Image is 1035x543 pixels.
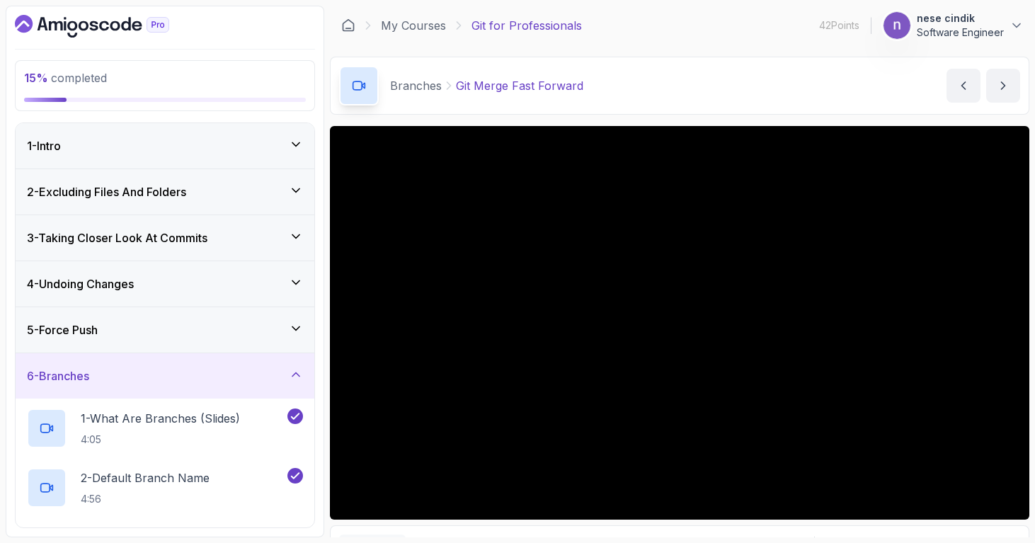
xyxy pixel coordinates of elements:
[917,25,1004,40] p: Software Engineer
[24,71,48,85] span: 15 %
[883,11,1024,40] button: user profile imagenese cindikSoftware Engineer
[330,126,1029,520] iframe: 9 - Git Merge Fast Forward
[81,433,240,447] p: 4:05
[81,492,210,506] p: 4:56
[27,321,98,338] h3: 5 - Force Push
[16,215,314,261] button: 3-Taking Closer Look At Commits
[81,410,240,427] p: 1 - What Are Branches (Slides)
[471,17,582,34] p: Git for Professionals
[884,12,910,39] img: user profile image
[381,17,446,34] a: My Courses
[16,261,314,307] button: 4-Undoing Changes
[819,18,859,33] p: 42 Points
[456,77,583,94] p: Git Merge Fast Forward
[16,307,314,353] button: 5-Force Push
[27,367,89,384] h3: 6 - Branches
[27,183,186,200] h3: 2 - Excluding Files And Folders
[16,123,314,168] button: 1-Intro
[986,69,1020,103] button: next content
[16,353,314,399] button: 6-Branches
[16,169,314,215] button: 2-Excluding Files And Folders
[27,137,61,154] h3: 1 - Intro
[15,15,202,38] a: Dashboard
[390,77,442,94] p: Branches
[27,408,303,448] button: 1-What Are Branches (Slides)4:05
[917,11,1004,25] p: nese cindik
[947,69,980,103] button: previous content
[27,468,303,508] button: 2-Default Branch Name4:56
[81,469,210,486] p: 2 - Default Branch Name
[27,275,134,292] h3: 4 - Undoing Changes
[24,71,107,85] span: completed
[27,229,207,246] h3: 3 - Taking Closer Look At Commits
[341,18,355,33] a: Dashboard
